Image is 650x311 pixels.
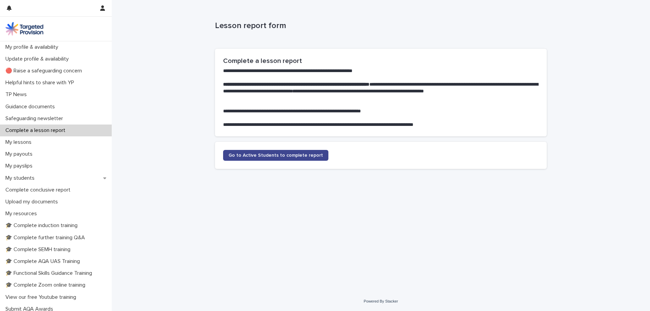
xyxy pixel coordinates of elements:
p: 🔴 Raise a safeguarding concern [3,68,87,74]
p: My payouts [3,151,38,157]
p: Helpful hints to share with YP [3,80,80,86]
p: Safeguarding newsletter [3,115,68,122]
p: TP News [3,91,32,98]
p: 🎓 Complete AQA UAS Training [3,258,85,265]
img: M5nRWzHhSzIhMunXDL62 [5,22,43,36]
p: My resources [3,210,42,217]
p: My students [3,175,40,181]
a: Go to Active Students to complete report [223,150,328,161]
p: Update profile & availability [3,56,74,62]
p: Complete a lesson report [3,127,71,134]
p: My profile & availability [3,44,64,50]
p: My payslips [3,163,38,169]
p: Complete conclusive report [3,187,76,193]
a: Powered By Stacker [364,299,398,303]
p: 🎓 Complete induction training [3,222,83,229]
p: Guidance documents [3,104,60,110]
p: 🎓 Functional Skills Guidance Training [3,270,97,276]
p: Upload my documents [3,199,63,205]
p: My lessons [3,139,37,146]
p: Lesson report form [215,21,544,31]
span: Go to Active Students to complete report [229,153,323,158]
h2: Complete a lesson report [223,57,539,65]
p: 🎓 Complete further training Q&A [3,235,90,241]
p: 🎓 Complete SEMH training [3,246,76,253]
p: 🎓 Complete Zoom online training [3,282,91,288]
p: View our free Youtube training [3,294,82,301]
